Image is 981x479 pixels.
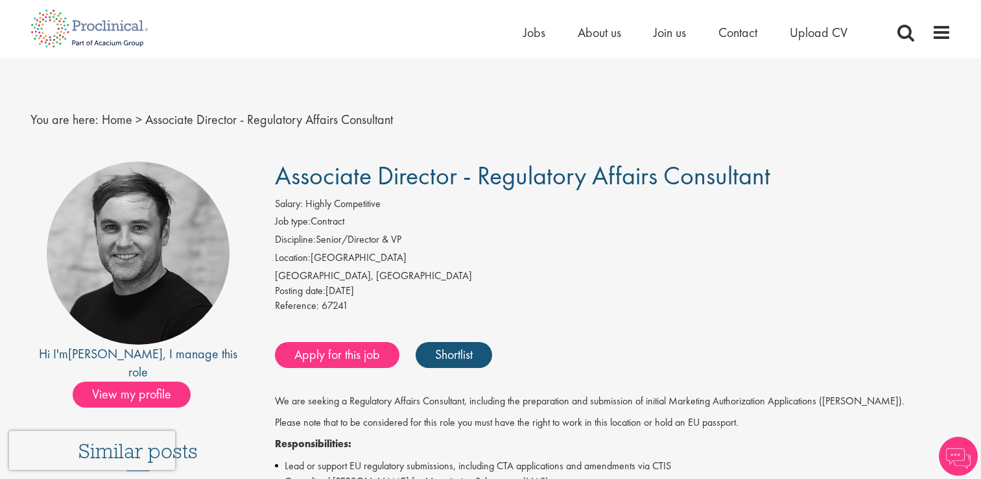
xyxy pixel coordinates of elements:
[275,284,325,297] span: Posting date:
[275,232,316,247] label: Discipline:
[73,384,204,401] a: View my profile
[47,162,230,345] img: imeage of recruiter Peter Duvall
[275,394,951,409] p: We are seeking a Regulatory Affairs Consultant, including the preparation and submission of initi...
[578,24,621,41] a: About us
[275,232,951,251] li: Senior/Director & VP
[718,24,757,41] a: Contact
[275,251,311,265] label: Location:
[305,197,381,210] span: Highly Competitive
[275,159,770,192] span: Associate Director - Regulatory Affairs Consultant
[275,284,951,299] div: [DATE]
[275,342,399,368] a: Apply for this job
[275,299,319,313] label: Reference:
[145,111,393,128] span: Associate Director - Regulatory Affairs Consultant
[275,437,351,450] strong: Responsibilities:
[322,299,348,312] span: 67241
[523,24,545,41] a: Jobs
[275,415,951,430] p: Please note that to be considered for this role you must have the right to work in this location ...
[790,24,847,41] a: Upload CV
[939,437,978,476] img: Chatbot
[30,345,246,382] div: Hi I'm , I manage this role
[654,24,686,41] a: Join us
[102,111,132,128] a: breadcrumb link
[416,342,492,368] a: Shortlist
[30,111,99,128] span: You are here:
[73,382,191,408] span: View my profile
[9,431,175,470] iframe: reCAPTCHA
[275,269,951,284] div: [GEOGRAPHIC_DATA], [GEOGRAPHIC_DATA]
[275,214,951,232] li: Contract
[68,345,163,362] a: [PERSON_NAME]
[275,197,303,212] label: Salary:
[275,214,311,229] label: Job type:
[275,251,951,269] li: [GEOGRAPHIC_DATA]
[136,111,142,128] span: >
[275,458,951,474] li: Lead or support EU regulatory submissions, including CTA applications and amendments via CTIS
